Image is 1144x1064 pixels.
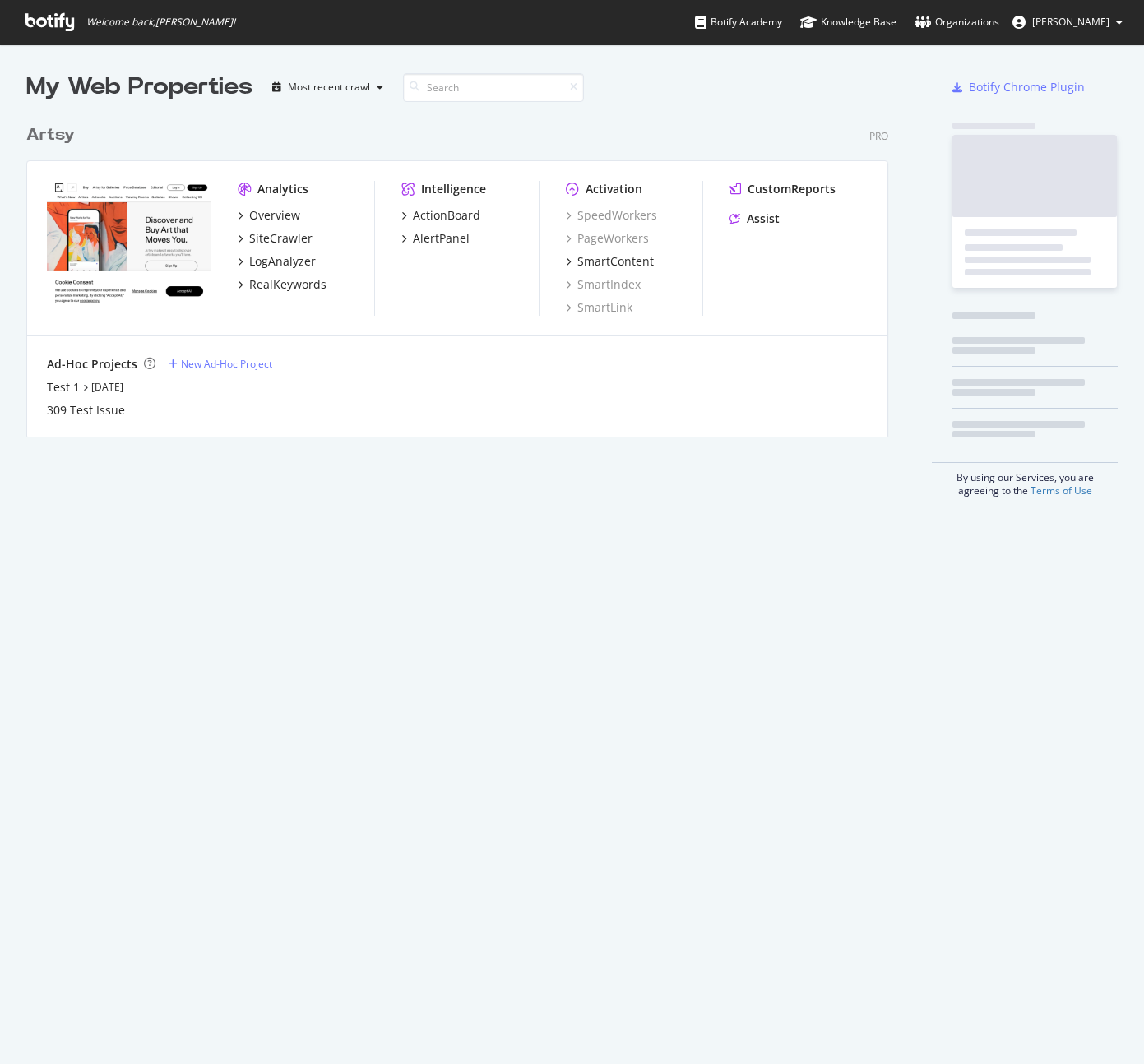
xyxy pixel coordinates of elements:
[238,207,300,224] a: Overview
[47,356,137,372] div: Ad-Hoc Projects
[999,9,1136,35] button: [PERSON_NAME]
[47,181,211,312] img: artsy.net
[257,181,308,197] div: Analytics
[748,181,836,197] div: CustomReports
[266,74,390,100] button: Most recent crawl
[1031,483,1092,497] a: Terms of Use
[169,357,272,371] a: New Ad-Hoc Project
[26,71,252,104] div: My Web Properties
[566,299,632,316] a: SmartLink
[47,379,80,396] a: Test 1
[413,230,470,247] div: AlertPanel
[952,79,1085,95] a: Botify Chrome Plugin
[566,253,654,270] a: SmartContent
[729,181,836,197] a: CustomReports
[695,14,782,30] div: Botify Academy
[413,207,480,224] div: ActionBoard
[181,357,272,371] div: New Ad-Hoc Project
[91,380,123,394] a: [DATE]
[869,129,888,143] div: Pro
[26,104,901,437] div: grid
[932,462,1118,497] div: By using our Services, you are agreeing to the
[403,73,584,102] input: Search
[969,79,1085,95] div: Botify Chrome Plugin
[915,14,999,30] div: Organizations
[566,230,649,247] a: PageWorkers
[1032,15,1109,29] span: Jenna Poczik
[566,207,657,224] a: SpeedWorkers
[249,230,313,247] div: SiteCrawler
[566,276,641,293] a: SmartIndex
[249,276,327,293] div: RealKeywords
[26,123,75,147] div: Artsy
[26,123,81,147] a: Artsy
[401,230,470,247] a: AlertPanel
[238,276,327,293] a: RealKeywords
[800,14,896,30] div: Knowledge Base
[249,253,316,270] div: LogAnalyzer
[238,230,313,247] a: SiteCrawler
[401,207,480,224] a: ActionBoard
[747,210,780,227] div: Assist
[249,207,300,224] div: Overview
[421,181,486,197] div: Intelligence
[47,402,125,419] a: 309 Test Issue
[586,181,642,197] div: Activation
[729,210,780,227] a: Assist
[288,82,370,92] div: Most recent crawl
[86,16,235,29] span: Welcome back, [PERSON_NAME] !
[238,253,316,270] a: LogAnalyzer
[577,253,654,270] div: SmartContent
